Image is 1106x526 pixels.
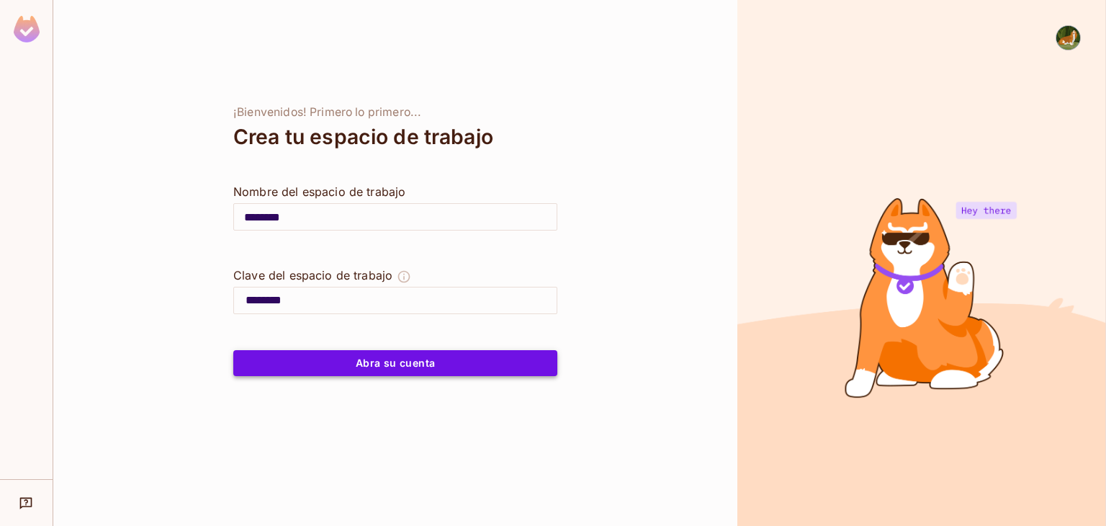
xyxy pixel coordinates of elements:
[1056,26,1080,50] img: José Muñoz
[233,105,421,119] font: ¡Bienvenidos! Primero lo primero...
[10,489,42,517] div: Ayuda y actualizaciones
[233,184,405,199] font: Nombre del espacio de trabajo
[233,350,557,376] button: Abra su cuenta
[233,268,392,282] font: Clave del espacio de trabajo
[14,16,40,43] img: SReyMgAAAABJRU5ErkJggg==
[356,357,436,369] font: Abra su cuenta
[397,267,411,287] button: La clave del espacio de trabajo es única y sirve como identificador de su espacio de trabajo.
[233,125,493,149] font: Crea tu espacio de trabajo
